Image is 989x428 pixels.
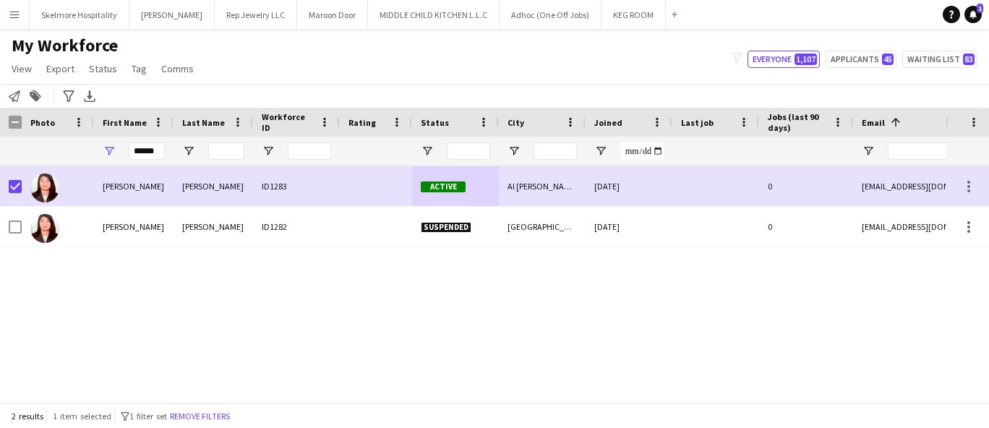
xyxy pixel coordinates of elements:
input: City Filter Input [534,142,577,160]
button: Open Filter Menu [421,145,434,158]
span: Last Name [182,117,225,128]
span: Comms [161,62,194,75]
button: Remove filters [167,408,233,424]
button: Everyone1,107 [748,51,820,68]
button: Open Filter Menu [103,145,116,158]
div: 0 [759,166,853,206]
div: [GEOGRAPHIC_DATA] [499,207,586,247]
span: First Name [103,117,147,128]
app-action-btn: Advanced filters [60,87,77,105]
button: [PERSON_NAME] [129,1,215,29]
span: Export [46,62,74,75]
span: Photo [30,117,55,128]
span: My Workforce [12,35,118,56]
button: Open Filter Menu [862,145,875,158]
button: Waiting list83 [902,51,977,68]
a: View [6,59,38,78]
app-action-btn: Add to tag [27,87,44,105]
span: Active [421,181,466,192]
div: ID1283 [253,166,340,206]
div: 0 [759,207,853,247]
span: View [12,62,32,75]
button: Open Filter Menu [182,145,195,158]
a: Tag [126,59,153,78]
input: Last Name Filter Input [208,142,244,160]
div: [PERSON_NAME] [174,207,253,247]
button: Open Filter Menu [594,145,607,158]
span: 1 [977,4,983,13]
app-action-btn: Notify workforce [6,87,23,105]
span: Workforce ID [262,111,314,133]
img: dianne javier [30,214,59,243]
span: Joined [594,117,622,128]
img: dianne javier [30,174,59,202]
button: Applicants45 [826,51,896,68]
span: 1,107 [795,54,817,65]
span: 1 item selected [53,411,111,421]
a: Status [83,59,123,78]
input: First Name Filter Input [129,142,165,160]
div: [PERSON_NAME] [94,166,174,206]
a: 1 [964,6,982,23]
a: Export [40,59,80,78]
button: KEG ROOM [601,1,666,29]
button: Skelmore Hospitality [30,1,129,29]
span: Jobs (last 90 days) [768,111,827,133]
div: ID1282 [253,207,340,247]
div: [PERSON_NAME] [174,166,253,206]
button: Maroon Door [297,1,368,29]
app-action-btn: Export XLSX [81,87,98,105]
button: Rep Jewelry LLC [215,1,297,29]
span: Status [89,62,117,75]
input: Workforce ID Filter Input [288,142,331,160]
span: Status [421,117,449,128]
div: [DATE] [586,207,672,247]
span: 1 filter set [129,411,167,421]
button: MIDDLE CHILD KITCHEN L.L.C [368,1,500,29]
span: 45 [882,54,894,65]
button: Adhoc (One Off Jobs) [500,1,601,29]
a: Comms [155,59,200,78]
span: Suspended [421,222,471,233]
span: Email [862,117,885,128]
input: Joined Filter Input [620,142,664,160]
span: Rating [348,117,376,128]
span: Last job [681,117,714,128]
button: Open Filter Menu [262,145,275,158]
div: [PERSON_NAME] [94,207,174,247]
span: Tag [132,62,147,75]
div: [DATE] [586,166,672,206]
div: Al [PERSON_NAME] [499,166,586,206]
input: Status Filter Input [447,142,490,160]
button: Open Filter Menu [508,145,521,158]
span: City [508,117,524,128]
span: 83 [963,54,975,65]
